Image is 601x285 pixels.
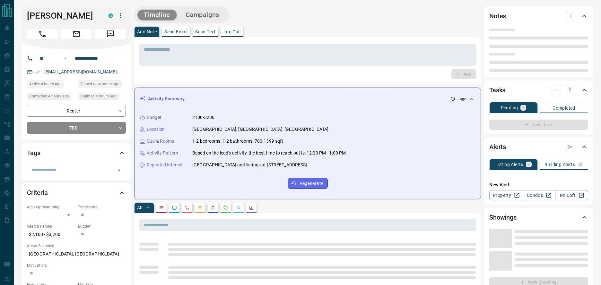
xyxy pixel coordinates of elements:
p: Listing Alerts [495,162,523,167]
svg: Opportunities [236,205,241,210]
div: Showings [489,210,588,225]
button: Campaigns [179,10,226,20]
p: Send Text [195,29,216,34]
p: Send Email [164,29,187,34]
p: -- ago [457,96,466,102]
div: Sat Aug 16 2025 [27,93,75,102]
p: Log Call [223,29,240,34]
p: Repeated Interest [147,162,183,168]
div: Sat Aug 16 2025 [27,80,75,89]
p: All [137,205,142,210]
p: Search Range: [27,223,75,229]
p: $2,100 - $3,200 [27,229,75,240]
p: 2100-3200 [192,114,214,121]
svg: Listing Alerts [210,205,215,210]
p: 1-2 bedrooms, 1-2 bathrooms, 700-1399 sqft [192,138,283,145]
span: Message [95,29,126,39]
p: Add Note [137,29,157,34]
p: Budget [147,114,161,121]
h1: [PERSON_NAME] [27,11,99,21]
span: Signed up 4 hours ago [80,81,119,87]
p: Motivation: [27,263,126,268]
svg: Calls [185,205,190,210]
p: [GEOGRAPHIC_DATA], [GEOGRAPHIC_DATA] [27,249,126,259]
p: Pending [501,105,518,110]
div: Sat Aug 16 2025 [78,93,126,102]
div: Criteria [27,185,126,200]
div: Tasks [489,82,588,98]
p: New Alert: [489,181,588,188]
button: Regenerate [288,178,328,189]
p: Location [147,126,165,133]
p: Activity Pattern [147,150,178,156]
a: Condos [522,190,555,200]
a: [EMAIL_ADDRESS][DOMAIN_NAME] [44,69,117,74]
span: Active 4 hours ago [29,81,62,87]
a: Mr.Loft [555,190,588,200]
h2: Tasks [489,85,505,95]
svg: Requests [223,205,228,210]
svg: Notes [159,205,164,210]
h2: Showings [489,212,517,222]
p: Actively Searching: [27,204,75,210]
h2: Criteria [27,188,48,198]
svg: Emails [197,205,203,210]
span: Call [27,29,58,39]
p: Activity Summary [148,96,185,102]
div: Activity Summary-- ago [140,93,475,105]
span: Email [61,29,92,39]
button: Open [115,166,124,175]
div: Alerts [489,139,588,155]
h2: Notes [489,11,506,21]
p: Areas Searched: [27,243,126,249]
div: condos.ca [109,13,113,18]
div: TBD [27,122,126,134]
div: Notes [489,8,588,24]
h2: Tags [27,148,40,158]
h2: Alerts [489,142,506,152]
p: Budget: [78,223,126,229]
div: Sat Aug 16 2025 [78,80,126,89]
a: Property [489,190,522,200]
p: Completed [553,106,575,110]
p: Size & Rooms [147,138,174,145]
p: Based on the lead's activity, the best time to reach out is: 12:00 PM - 1:00 PM [192,150,346,156]
button: Timeline [137,10,177,20]
button: Open [62,54,69,62]
p: [GEOGRAPHIC_DATA], [GEOGRAPHIC_DATA], [GEOGRAPHIC_DATA] [192,126,328,133]
p: Timeframe: [78,204,126,210]
span: Claimed 4 hours ago [80,93,117,99]
p: Building Alerts [544,162,575,167]
svg: Lead Browsing Activity [172,205,177,210]
svg: Agent Actions [249,205,254,210]
div: Tags [27,145,126,161]
span: Contacted 4 hours ago [29,93,69,99]
p: [GEOGRAPHIC_DATA] and listings at [STREET_ADDRESS] [192,162,307,168]
div: Renter [27,105,126,117]
svg: Email Verified [35,70,40,74]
